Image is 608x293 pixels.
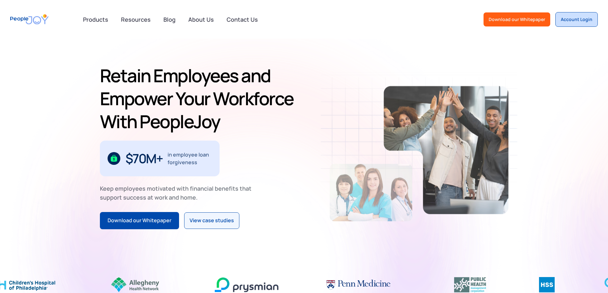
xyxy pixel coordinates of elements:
[190,216,234,225] div: View case studies
[100,212,179,229] a: Download our Whitepaper
[160,12,179,26] a: Blog
[108,216,171,225] div: Download our Whitepaper
[555,12,598,27] a: Account Login
[561,16,592,23] div: Account Login
[100,141,220,176] div: 1 / 3
[117,12,154,26] a: Resources
[100,184,257,202] div: Keep employees motivated with financial benefits that support success at work and home.
[168,151,212,166] div: in employee loan forgiveness
[223,12,262,26] a: Contact Us
[125,153,163,164] div: $70M+
[100,64,302,133] h1: Retain Employees and Empower Your Workforce With PeopleJoy
[384,86,508,214] img: Retain-Employees-PeopleJoy
[184,12,218,26] a: About Us
[79,13,112,26] div: Products
[489,16,545,23] div: Download our Whitepaper
[330,164,412,221] img: Retain-Employees-PeopleJoy
[10,10,49,28] a: home
[184,212,239,229] a: View case studies
[484,12,550,26] a: Download our Whitepaper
